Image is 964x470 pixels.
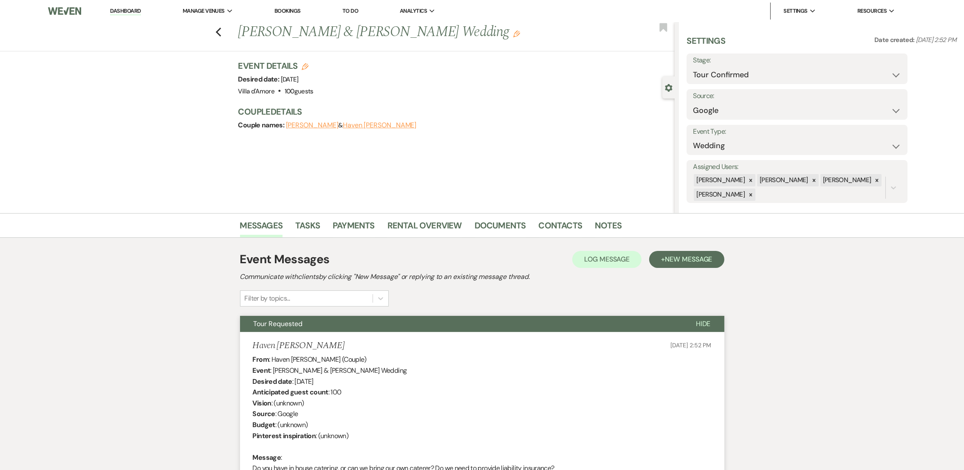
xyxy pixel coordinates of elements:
[254,319,303,328] span: Tour Requested
[595,219,622,237] a: Notes
[238,121,286,129] span: Couple names:
[649,251,724,268] button: +New Message
[665,83,673,91] button: Close lead details
[513,30,520,37] button: Edit
[387,219,462,237] a: Rental Overview
[253,377,292,386] b: Desired date
[757,174,809,186] div: [PERSON_NAME]
[253,366,271,375] b: Event
[253,409,275,418] b: Source
[687,35,725,53] h3: Settings
[240,250,330,268] h1: Event Messages
[665,255,712,264] span: New Message
[240,219,283,237] a: Messages
[820,174,873,186] div: [PERSON_NAME]
[682,316,724,332] button: Hide
[400,7,427,15] span: Analytics
[285,87,314,96] span: 100 guests
[333,219,375,237] a: Payments
[238,60,314,72] h3: Event Details
[253,355,269,364] b: From
[253,341,345,351] h5: Haven [PERSON_NAME]
[253,453,281,462] b: Message
[783,7,808,15] span: Settings
[584,255,630,264] span: Log Message
[857,7,887,15] span: Resources
[694,174,746,186] div: [PERSON_NAME]
[286,121,417,129] span: &
[238,75,281,84] span: Desired date:
[693,126,901,138] label: Event Type:
[874,36,916,44] span: Date created:
[253,388,328,397] b: Anticipated guest count
[693,161,901,173] label: Assigned Users:
[342,7,358,14] a: To Do
[238,87,275,96] span: Villa d'Amore
[240,272,724,282] h2: Communicate with clients by clicking "New Message" or replying to an existing message thread.
[694,189,746,201] div: [PERSON_NAME]
[253,431,316,440] b: Pinterest inspiration
[253,420,275,429] b: Budget
[274,7,301,14] a: Bookings
[670,341,711,349] span: [DATE] 2:52 PM
[343,122,416,129] button: Haven [PERSON_NAME]
[696,319,711,328] span: Hide
[539,219,582,237] a: Contacts
[295,219,320,237] a: Tasks
[238,22,584,42] h1: [PERSON_NAME] & [PERSON_NAME] Wedding
[253,399,271,408] b: Vision
[281,75,299,84] span: [DATE]
[286,122,339,129] button: [PERSON_NAME]
[48,2,81,20] img: Weven Logo
[240,316,682,332] button: Tour Requested
[475,219,526,237] a: Documents
[572,251,642,268] button: Log Message
[245,293,290,304] div: Filter by topics...
[693,90,901,102] label: Source:
[183,7,225,15] span: Manage Venues
[238,106,667,118] h3: Couple Details
[693,54,901,67] label: Stage:
[916,36,956,44] span: [DATE] 2:52 PM
[110,7,141,15] a: Dashboard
